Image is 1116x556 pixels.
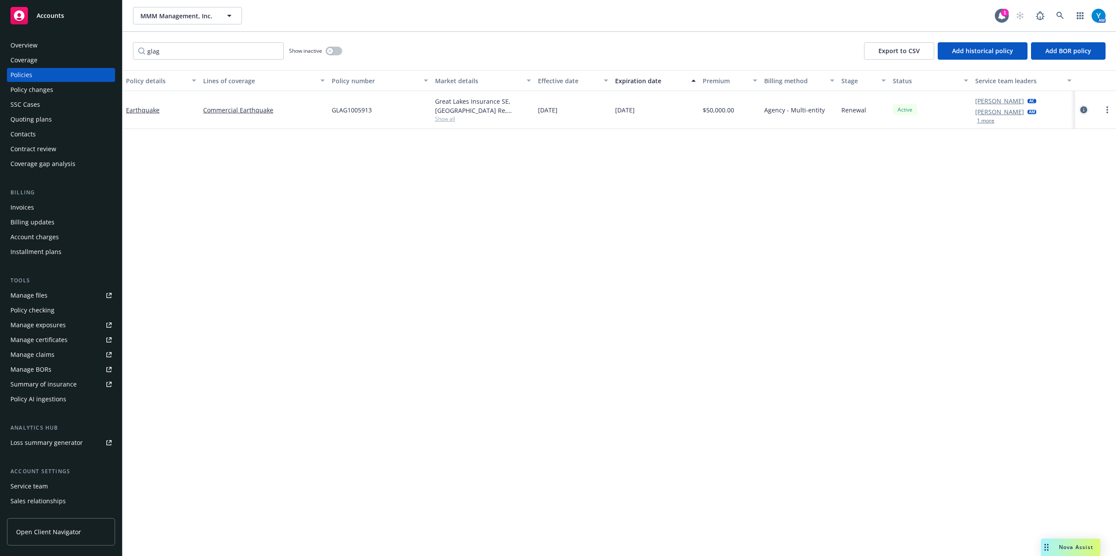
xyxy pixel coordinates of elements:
[10,363,51,376] div: Manage BORs
[10,479,48,493] div: Service team
[864,42,934,60] button: Export to CSV
[140,11,216,20] span: MMM Management, Inc.
[126,76,187,85] div: Policy details
[975,107,1024,116] a: [PERSON_NAME]
[7,318,115,332] a: Manage exposures
[764,76,825,85] div: Billing method
[10,68,32,82] div: Policies
[37,12,64,19] span: Accounts
[7,245,115,259] a: Installment plans
[878,47,920,55] span: Export to CSV
[889,70,972,91] button: Status
[7,98,115,112] a: SSC Cases
[7,215,115,229] a: Billing updates
[838,70,889,91] button: Stage
[7,288,115,302] a: Manage files
[7,303,115,317] a: Policy checking
[1072,7,1089,24] a: Switch app
[16,527,81,536] span: Open Client Navigator
[10,230,59,244] div: Account charges
[10,53,37,67] div: Coverage
[615,105,635,115] span: [DATE]
[10,245,61,259] div: Installment plans
[893,76,959,85] div: Status
[10,157,75,171] div: Coverage gap analysis
[699,70,761,91] button: Premium
[203,105,325,115] a: Commercial Earthquake
[10,215,54,229] div: Billing updates
[126,106,160,114] a: Earthquake
[10,200,34,214] div: Invoices
[332,76,418,85] div: Policy number
[289,47,322,54] span: Show inactive
[200,70,328,91] button: Lines of coverage
[615,76,686,85] div: Expiration date
[10,494,66,508] div: Sales relationships
[133,7,242,24] button: MMM Management, Inc.
[7,142,115,156] a: Contract review
[332,105,372,115] span: GLAG1005913
[977,118,994,123] button: 1 more
[10,142,56,156] div: Contract review
[1059,543,1093,551] span: Nova Assist
[7,53,115,67] a: Coverage
[133,42,284,60] input: Filter by keyword...
[703,105,734,115] span: $50,000.00
[10,38,37,52] div: Overview
[703,76,748,85] div: Premium
[7,348,115,362] a: Manage claims
[1092,9,1106,23] img: photo
[7,377,115,391] a: Summary of insurance
[975,96,1024,105] a: [PERSON_NAME]
[10,509,61,523] div: Related accounts
[761,70,838,91] button: Billing method
[10,333,68,347] div: Manage certificates
[7,157,115,171] a: Coverage gap analysis
[7,112,115,126] a: Quoting plans
[10,436,83,450] div: Loss summary generator
[10,318,66,332] div: Manage exposures
[896,106,914,114] span: Active
[10,392,66,406] div: Policy AI ingestions
[10,98,40,112] div: SSC Cases
[7,509,115,523] a: Related accounts
[10,348,54,362] div: Manage claims
[538,76,599,85] div: Effective date
[612,70,699,91] button: Expiration date
[7,494,115,508] a: Sales relationships
[1001,9,1009,17] div: 1
[7,230,115,244] a: Account charges
[7,38,115,52] a: Overview
[10,112,52,126] div: Quoting plans
[7,200,115,214] a: Invoices
[538,105,558,115] span: [DATE]
[10,83,53,97] div: Policy changes
[10,303,54,317] div: Policy checking
[7,127,115,141] a: Contacts
[841,105,866,115] span: Renewal
[10,127,36,141] div: Contacts
[841,76,876,85] div: Stage
[938,42,1028,60] button: Add historical policy
[432,70,534,91] button: Market details
[7,68,115,82] a: Policies
[1041,539,1100,556] button: Nova Assist
[7,436,115,450] a: Loss summary generator
[1102,105,1113,115] a: more
[1031,7,1049,24] a: Report a Bug
[7,188,115,197] div: Billing
[7,479,115,493] a: Service team
[1041,539,1052,556] div: Drag to move
[435,97,531,115] div: Great Lakes Insurance SE, [GEOGRAPHIC_DATA] Re, [GEOGRAPHIC_DATA]
[972,70,1075,91] button: Service team leaders
[10,377,77,391] div: Summary of insurance
[328,70,431,91] button: Policy number
[435,76,521,85] div: Market details
[122,70,200,91] button: Policy details
[7,424,115,432] div: Analytics hub
[7,333,115,347] a: Manage certificates
[7,276,115,285] div: Tools
[7,83,115,97] a: Policy changes
[764,105,825,115] span: Agency - Multi-entity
